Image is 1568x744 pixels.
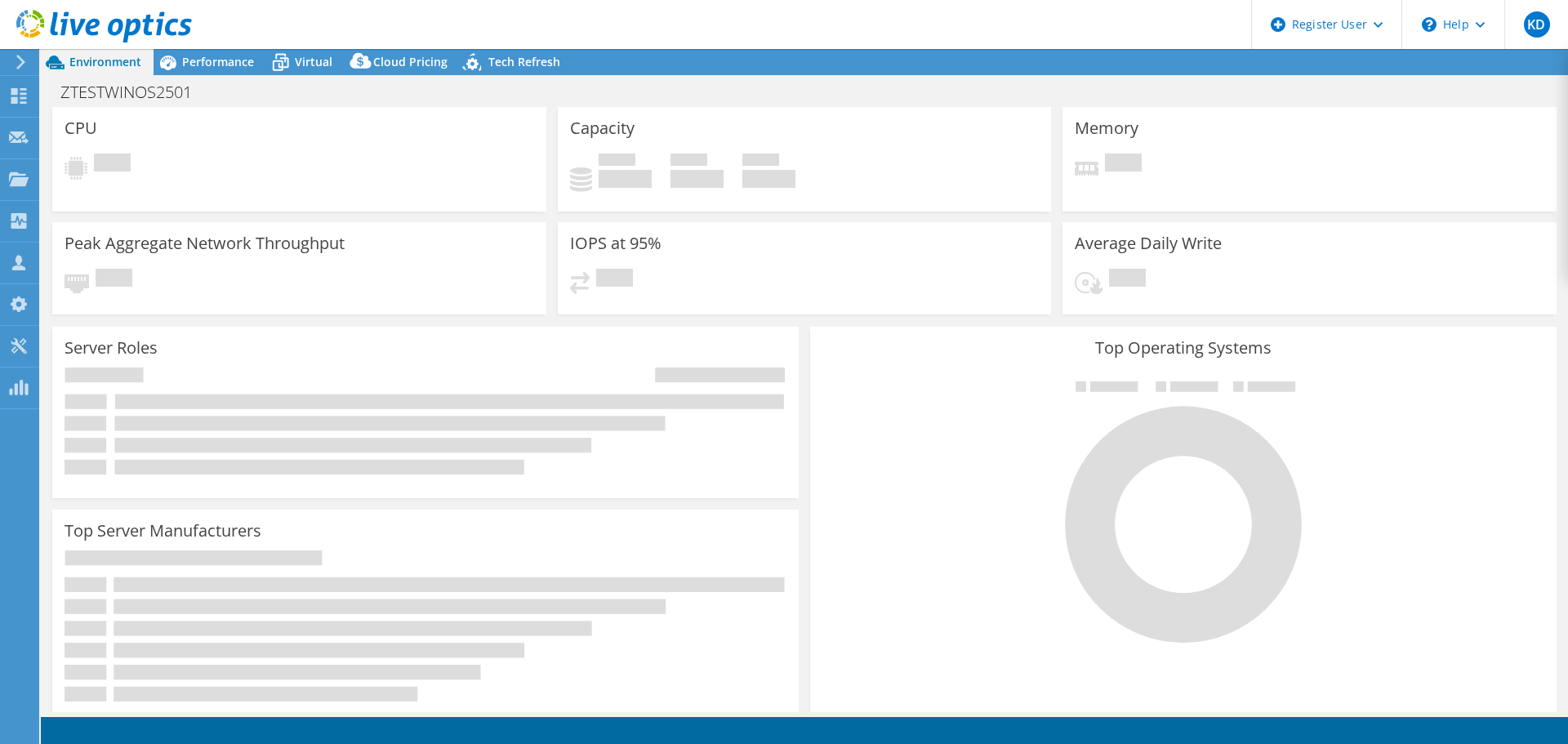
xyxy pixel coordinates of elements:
span: Pending [94,154,131,176]
h4: 0 GiB [599,170,652,188]
svg: \n [1422,17,1437,32]
h3: Capacity [570,119,635,137]
span: Pending [1105,154,1142,176]
span: Free [670,154,707,170]
h3: IOPS at 95% [570,234,661,252]
span: Virtual [295,54,332,69]
span: Environment [69,54,141,69]
span: Pending [596,269,633,291]
span: KD [1524,11,1550,38]
span: Used [599,154,635,170]
span: Pending [96,269,132,291]
span: Cloud Pricing [373,54,448,69]
span: Pending [1109,269,1146,291]
h3: Average Daily Write [1075,234,1222,252]
h3: Top Server Manufacturers [65,522,261,540]
h4: 0 GiB [742,170,795,188]
span: Performance [182,54,254,69]
h3: Peak Aggregate Network Throughput [65,234,345,252]
h3: CPU [65,119,97,137]
span: Tech Refresh [488,54,560,69]
h3: Top Operating Systems [822,339,1544,357]
span: Total [742,154,779,170]
h3: Server Roles [65,339,158,357]
h4: 0 GiB [670,170,724,188]
h3: Memory [1075,119,1138,137]
h1: ZTESTWINOS2501 [53,83,217,101]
